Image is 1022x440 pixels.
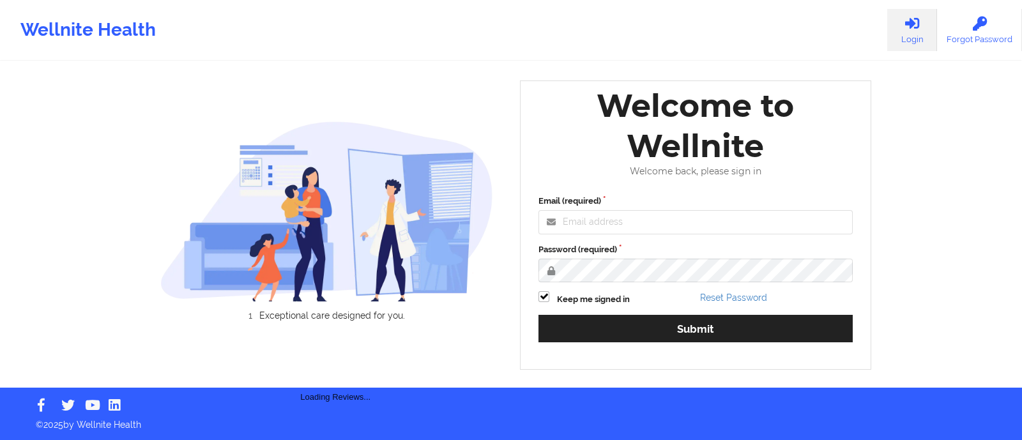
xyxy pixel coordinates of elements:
li: Exceptional care designed for you. [171,310,493,321]
label: Password (required) [538,243,853,256]
a: Reset Password [700,292,767,303]
div: Loading Reviews... [160,342,512,404]
a: Login [887,9,937,51]
div: Welcome back, please sign in [530,166,862,177]
label: Email (required) [538,195,853,208]
button: Submit [538,315,853,342]
input: Email address [538,210,853,234]
img: wellnite-auth-hero_200.c722682e.png [160,121,494,301]
div: Welcome to Wellnite [530,86,862,166]
a: Forgot Password [937,9,1022,51]
label: Keep me signed in [557,293,630,306]
p: © 2025 by Wellnite Health [27,409,995,431]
